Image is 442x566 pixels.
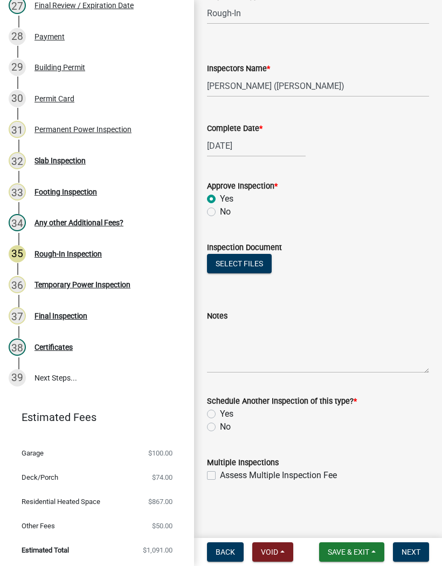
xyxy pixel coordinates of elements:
[207,313,227,320] label: Notes
[34,157,86,164] div: Slab Inspection
[402,548,420,556] span: Next
[319,542,384,562] button: Save & Exit
[216,548,235,556] span: Back
[22,522,55,529] span: Other Fees
[9,183,26,201] div: 33
[22,547,69,554] span: Estimated Total
[207,398,357,405] label: Schedule Another Inspection of this type?
[9,152,26,169] div: 32
[34,219,123,226] div: Any other Additional Fees?
[220,420,231,433] label: No
[220,205,231,218] label: No
[34,281,130,288] div: Temporary Power Inspection
[252,542,293,562] button: Void
[34,343,73,351] div: Certificates
[261,548,278,556] span: Void
[328,548,369,556] span: Save & Exit
[207,254,272,273] button: Select files
[9,121,26,138] div: 31
[9,59,26,76] div: 29
[207,125,263,133] label: Complete Date
[152,474,172,481] span: $74.00
[22,474,58,481] span: Deck/Porch
[220,408,233,420] label: Yes
[207,65,270,73] label: Inspectors Name
[393,542,429,562] button: Next
[34,2,134,9] div: Final Review / Expiration Date
[9,307,26,325] div: 37
[34,250,102,258] div: Rough-In Inspection
[152,522,172,529] span: $50.00
[34,312,87,320] div: Final Inspection
[220,469,337,482] label: Assess Multiple Inspection Fee
[9,28,26,45] div: 28
[34,126,132,133] div: Permanent Power Inspection
[22,450,44,457] span: Garage
[207,542,244,562] button: Back
[207,244,282,252] label: Inspection Document
[22,498,100,505] span: Residential Heated Space
[148,450,172,457] span: $100.00
[34,188,97,196] div: Footing Inspection
[220,192,233,205] label: Yes
[34,64,85,71] div: Building Permit
[34,95,74,102] div: Permit Card
[207,135,306,157] input: mm/dd/yyyy
[9,276,26,293] div: 36
[9,214,26,231] div: 34
[9,369,26,386] div: 39
[9,90,26,107] div: 30
[34,33,65,40] div: Payment
[207,459,279,467] label: Multiple Inspections
[148,498,172,505] span: $867.00
[207,183,278,190] label: Approve Inspection
[9,339,26,356] div: 38
[143,547,172,554] span: $1,091.00
[9,245,26,263] div: 35
[9,406,177,428] a: Estimated Fees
